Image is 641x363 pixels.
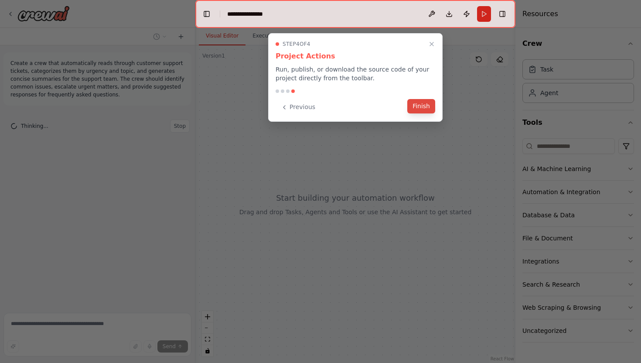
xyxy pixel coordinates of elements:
p: Run, publish, or download the source code of your project directly from the toolbar. [276,65,435,82]
button: Previous [276,100,320,114]
button: Hide left sidebar [201,8,213,20]
button: Finish [407,99,435,113]
h3: Project Actions [276,51,435,62]
button: Close walkthrough [426,39,437,49]
span: Step 4 of 4 [283,41,310,48]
